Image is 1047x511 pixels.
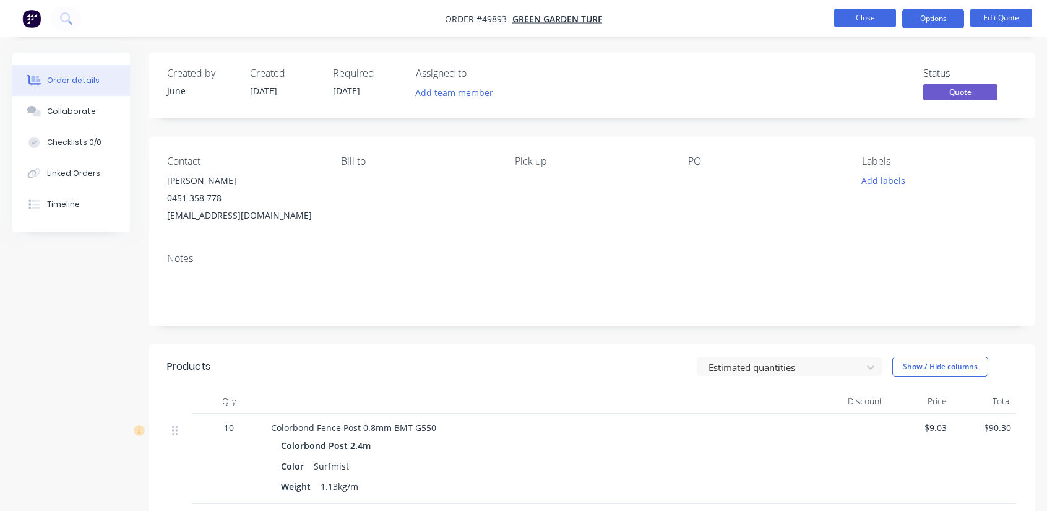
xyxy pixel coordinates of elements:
[316,478,363,496] div: 1.13kg/m
[834,9,896,27] button: Close
[970,9,1032,27] button: Edit Quote
[47,137,101,148] div: Checklists 0/0
[250,68,318,79] div: Created
[512,13,602,25] a: Green Garden Turf
[192,389,266,414] div: Qty
[309,457,354,475] div: Surfmist
[167,190,321,207] div: 0451 358 778
[250,85,277,97] span: [DATE]
[887,389,952,414] div: Price
[409,84,500,101] button: Add team member
[855,172,912,189] button: Add labels
[281,457,309,475] div: Color
[271,422,436,434] span: Colorbond Fence Post 0.8mm BMT G550
[892,357,988,377] button: Show / Hide columns
[167,68,235,79] div: Created by
[47,106,96,117] div: Collaborate
[12,189,130,220] button: Timeline
[167,207,321,224] div: [EMAIL_ADDRESS][DOMAIN_NAME]
[952,389,1016,414] div: Total
[862,155,1016,167] div: Labels
[445,13,512,25] span: Order #49893 -
[12,96,130,127] button: Collaborate
[281,437,376,455] div: Colorbond Post 2.4m
[167,253,1016,264] div: Notes
[281,478,316,496] div: Weight
[902,9,964,28] button: Options
[224,421,234,434] span: 10
[333,85,360,97] span: [DATE]
[22,9,41,28] img: Factory
[923,68,1016,79] div: Status
[167,155,321,167] div: Contact
[47,199,80,210] div: Timeline
[47,168,100,179] div: Linked Orders
[167,172,321,224] div: [PERSON_NAME]0451 358 778[EMAIL_ADDRESS][DOMAIN_NAME]
[167,84,235,97] div: June
[341,155,495,167] div: Bill to
[957,421,1011,434] span: $90.30
[12,158,130,189] button: Linked Orders
[515,155,669,167] div: Pick up
[12,127,130,158] button: Checklists 0/0
[12,65,130,96] button: Order details
[923,84,997,100] span: Quote
[416,68,540,79] div: Assigned to
[333,68,401,79] div: Required
[416,84,500,101] button: Add team member
[688,155,842,167] div: PO
[167,359,210,374] div: Products
[892,421,947,434] span: $9.03
[823,389,887,414] div: Discount
[47,75,100,86] div: Order details
[167,172,321,190] div: [PERSON_NAME]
